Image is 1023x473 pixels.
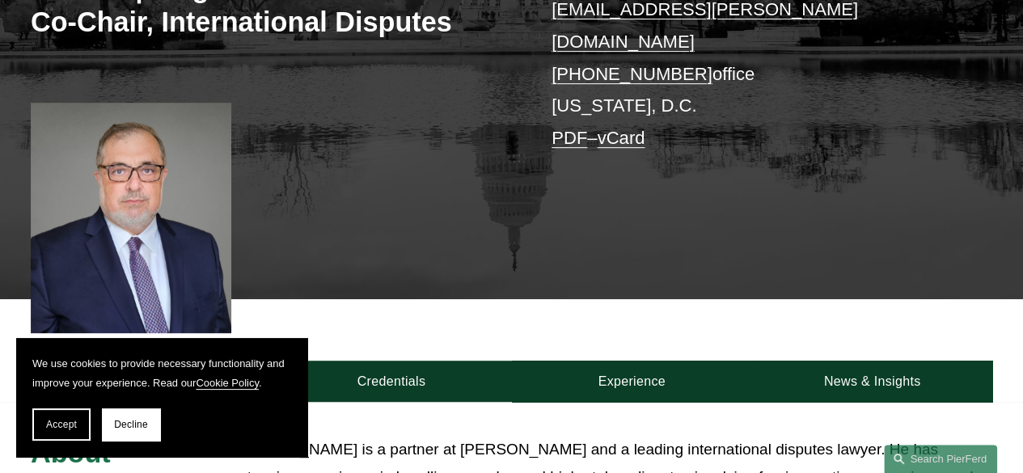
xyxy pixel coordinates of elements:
[46,419,77,430] span: Accept
[196,377,259,389] a: Cookie Policy
[16,338,307,457] section: Cookie banner
[114,419,148,430] span: Decline
[271,361,511,402] a: Credentials
[597,128,645,148] a: vCard
[512,361,752,402] a: Experience
[32,354,291,392] p: We use cookies to provide necessary functionality and improve your experience. Read our .
[752,361,992,402] a: News & Insights
[32,408,91,441] button: Accept
[552,64,712,84] a: [PHONE_NUMBER]
[552,128,587,148] a: PDF
[102,408,160,441] button: Decline
[884,445,997,473] a: Search this site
